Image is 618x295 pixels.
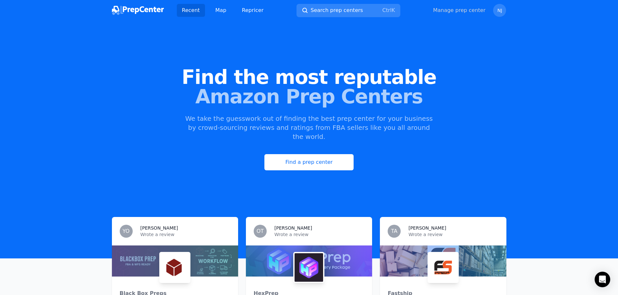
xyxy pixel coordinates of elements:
[112,6,164,15] img: PrepCenter
[257,229,264,234] span: OT
[10,87,608,106] span: Amazon Prep Centers
[408,225,446,231] h3: [PERSON_NAME]
[210,4,232,17] a: Map
[123,229,130,234] span: YO
[382,7,392,13] kbd: Ctrl
[10,67,608,87] span: Find the most reputable
[297,4,400,17] button: Search prep centersCtrlK
[595,272,610,287] div: Open Intercom Messenger
[264,154,354,170] a: Find a prep center
[237,4,269,17] a: Repricer
[391,229,397,234] span: TA
[433,6,486,14] a: Manage prep center
[161,253,189,282] img: Black Box Preps
[497,8,502,13] span: NJ
[274,225,312,231] h3: [PERSON_NAME]
[140,231,230,238] p: Wrote a review
[392,7,395,13] kbd: K
[274,231,364,238] p: Wrote a review
[140,225,178,231] h3: [PERSON_NAME]
[493,4,506,17] button: NJ
[429,253,457,282] img: Fastship
[177,4,205,17] a: Recent
[185,114,434,141] p: We take the guesswork out of finding the best prep center for your business by crowd-sourcing rev...
[408,231,498,238] p: Wrote a review
[295,253,323,282] img: HexPrep
[311,6,363,14] span: Search prep centers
